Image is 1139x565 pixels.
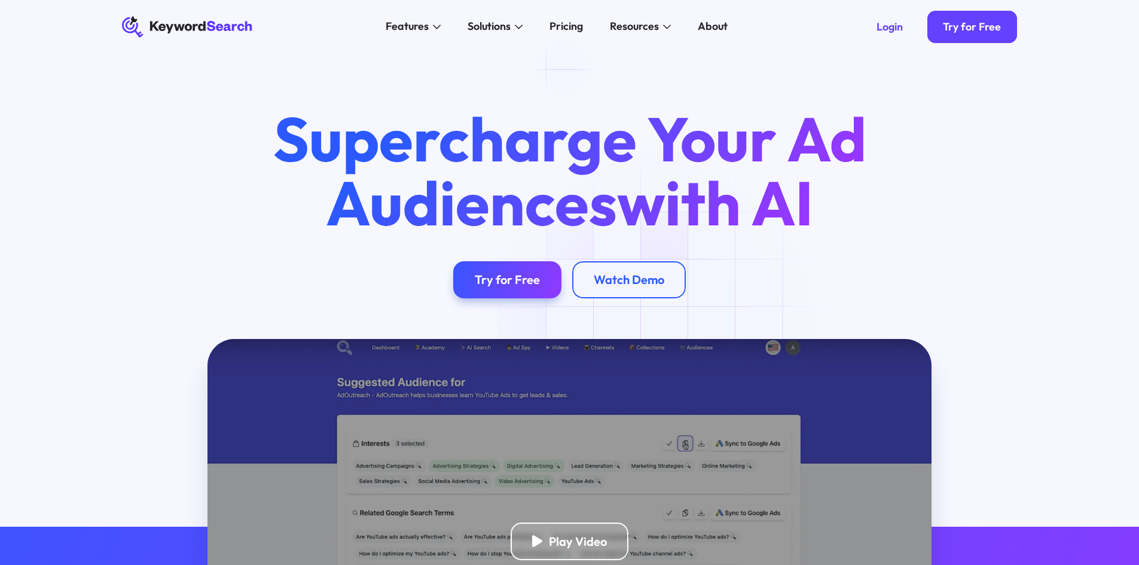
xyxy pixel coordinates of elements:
div: About [698,19,728,35]
a: Try for Free [927,11,1018,43]
h1: Supercharge Your Ad Audiences [248,107,891,234]
div: Try for Free [475,272,540,287]
a: Login [860,11,919,43]
div: Login [877,20,903,33]
div: Watch Demo [594,272,664,287]
div: Resources [610,19,659,35]
span: with AI [617,164,813,242]
a: Try for Free [453,261,561,299]
a: Pricing [542,16,591,38]
div: Try for Free [943,20,1001,33]
div: Play Video [549,534,607,549]
div: Features [386,19,429,35]
div: Solutions [468,19,511,35]
div: Pricing [549,19,583,35]
a: About [690,16,736,38]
